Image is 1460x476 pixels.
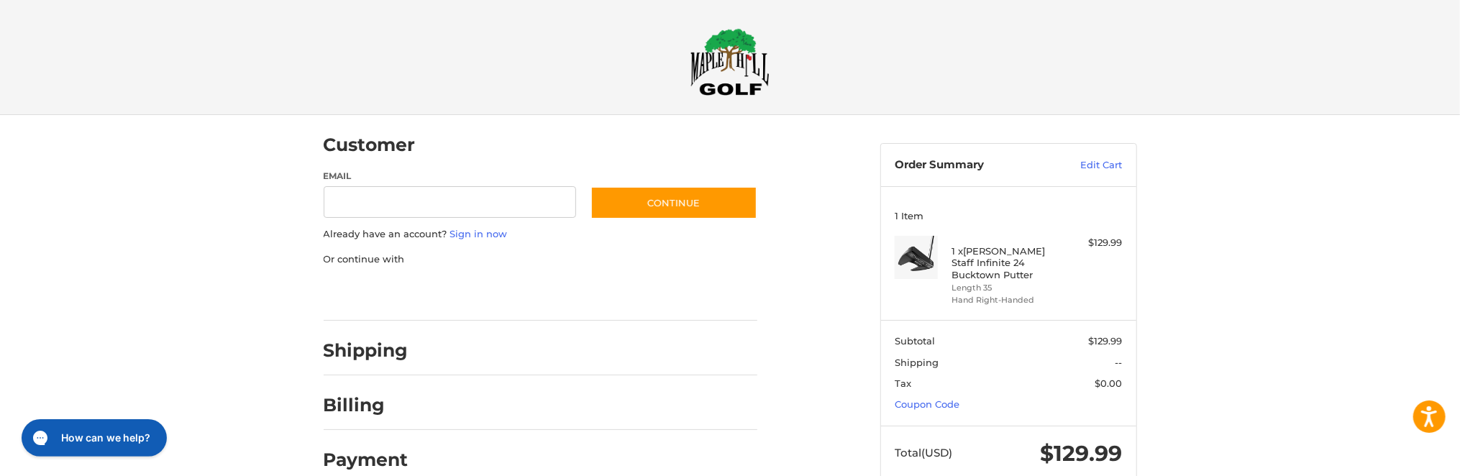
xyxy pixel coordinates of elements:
[324,252,757,267] p: Or continue with
[952,294,1062,306] li: Hand Right-Handed
[1065,236,1122,250] div: $129.99
[324,170,577,183] label: Email
[1115,357,1122,368] span: --
[895,210,1122,221] h3: 1 Item
[1095,377,1122,389] span: $0.00
[319,280,426,306] iframe: PayPal-paypal
[952,245,1062,280] h4: 1 x [PERSON_NAME] Staff Infinite 24 Bucktown Putter
[895,398,959,410] a: Coupon Code
[895,446,952,459] span: Total (USD)
[590,186,757,219] button: Continue
[1088,335,1122,347] span: $129.99
[895,158,1049,173] h3: Order Summary
[1040,440,1122,467] span: $129.99
[690,28,770,96] img: Maple Hill Golf
[1049,158,1122,173] a: Edit Cart
[562,280,670,306] iframe: PayPal-venmo
[324,394,408,416] h2: Billing
[1341,437,1460,476] iframe: Google Customer Reviews
[952,282,1062,294] li: Length 35
[324,227,757,242] p: Already have an account?
[441,280,549,306] iframe: PayPal-paylater
[324,449,409,471] h2: Payment
[14,414,170,462] iframe: Gorgias live chat messenger
[895,335,935,347] span: Subtotal
[324,339,409,362] h2: Shipping
[895,377,911,389] span: Tax
[895,357,939,368] span: Shipping
[324,134,416,156] h2: Customer
[450,228,508,239] a: Sign in now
